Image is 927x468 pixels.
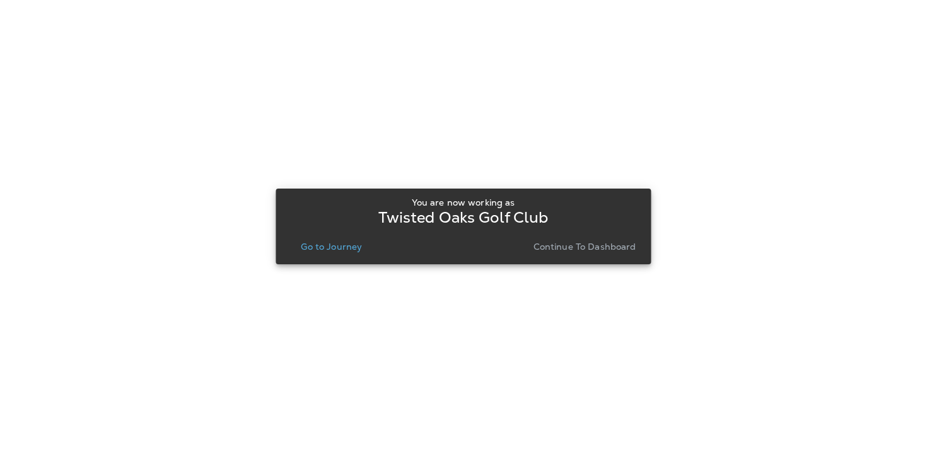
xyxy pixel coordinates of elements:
p: Continue to Dashboard [533,242,636,252]
button: Go to Journey [296,238,367,255]
p: Go to Journey [301,242,362,252]
p: Twisted Oaks Golf Club [378,213,548,223]
button: Continue to Dashboard [528,238,641,255]
p: You are now working as [412,197,515,208]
